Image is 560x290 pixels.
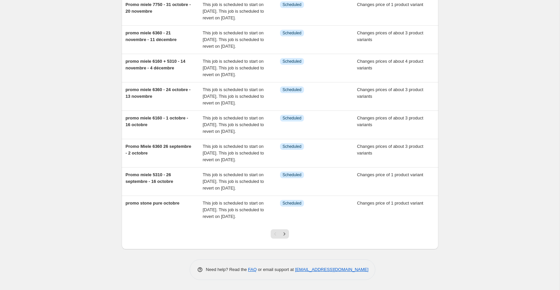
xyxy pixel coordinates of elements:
span: Scheduled [283,87,302,92]
span: Changes prices of about 3 product variants [357,30,423,42]
span: Changes price of 1 product variant [357,201,423,206]
span: Changes price of 1 product variant [357,2,423,7]
a: FAQ [248,267,257,272]
span: Changes prices of about 3 product variants [357,144,423,156]
span: Scheduled [283,144,302,149]
nav: Pagination [271,229,289,239]
span: Changes prices of about 4 product variants [357,59,423,70]
span: Scheduled [283,115,302,121]
span: This job is scheduled to start on [DATE]. This job is scheduled to revert on [DATE]. [203,30,264,49]
span: promo miele 6160 - 1 octobre - 16 octobre [126,115,188,127]
span: Scheduled [283,59,302,64]
span: Scheduled [283,30,302,36]
span: promo miele 6160 + 5310 - 14 novembre - 4 décembre [126,59,186,70]
span: promo miele 6360 - 21 novembre - 11 décembre [126,30,177,42]
span: Changes price of 1 product variant [357,172,423,177]
span: This job is scheduled to start on [DATE]. This job is scheduled to revert on [DATE]. [203,59,264,77]
span: Changes prices of about 3 product variants [357,115,423,127]
span: This job is scheduled to start on [DATE]. This job is scheduled to revert on [DATE]. [203,201,264,219]
span: This job is scheduled to start on [DATE]. This job is scheduled to revert on [DATE]. [203,172,264,191]
span: Promo miele 5310 - 26 septembre - 16 octobre [126,172,173,184]
span: This job is scheduled to start on [DATE]. This job is scheduled to revert on [DATE]. [203,87,264,105]
span: Need help? Read the [206,267,248,272]
span: Changes prices of about 3 product variants [357,87,423,99]
span: Scheduled [283,172,302,178]
span: promo miele 6360 - 24 octobre - 13 novembre [126,87,191,99]
span: This job is scheduled to start on [DATE]. This job is scheduled to revert on [DATE]. [203,144,264,162]
button: Next [280,229,289,239]
span: Promo miele 7750 - 31 octobre - 20 novembre [126,2,191,14]
span: This job is scheduled to start on [DATE]. This job is scheduled to revert on [DATE]. [203,115,264,134]
span: promo stone pure octobre [126,201,180,206]
span: This job is scheduled to start on [DATE]. This job is scheduled to revert on [DATE]. [203,2,264,20]
span: Promo Miele 6360 26 septembre - 2 octobre [126,144,191,156]
span: Scheduled [283,201,302,206]
a: [EMAIL_ADDRESS][DOMAIN_NAME] [295,267,368,272]
span: Scheduled [283,2,302,7]
span: or email support at [257,267,295,272]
